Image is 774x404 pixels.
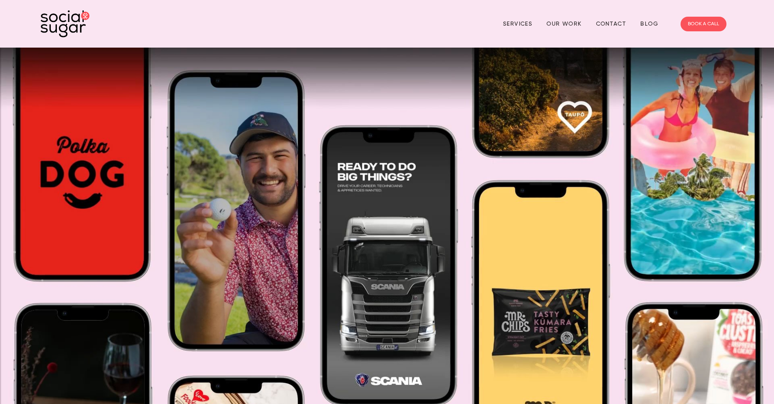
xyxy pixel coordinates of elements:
[41,10,89,37] img: SocialSugar
[681,17,726,31] a: BOOK A CALL
[546,17,581,30] a: Our Work
[640,17,658,30] a: Blog
[503,17,532,30] a: Services
[596,17,627,30] a: Contact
